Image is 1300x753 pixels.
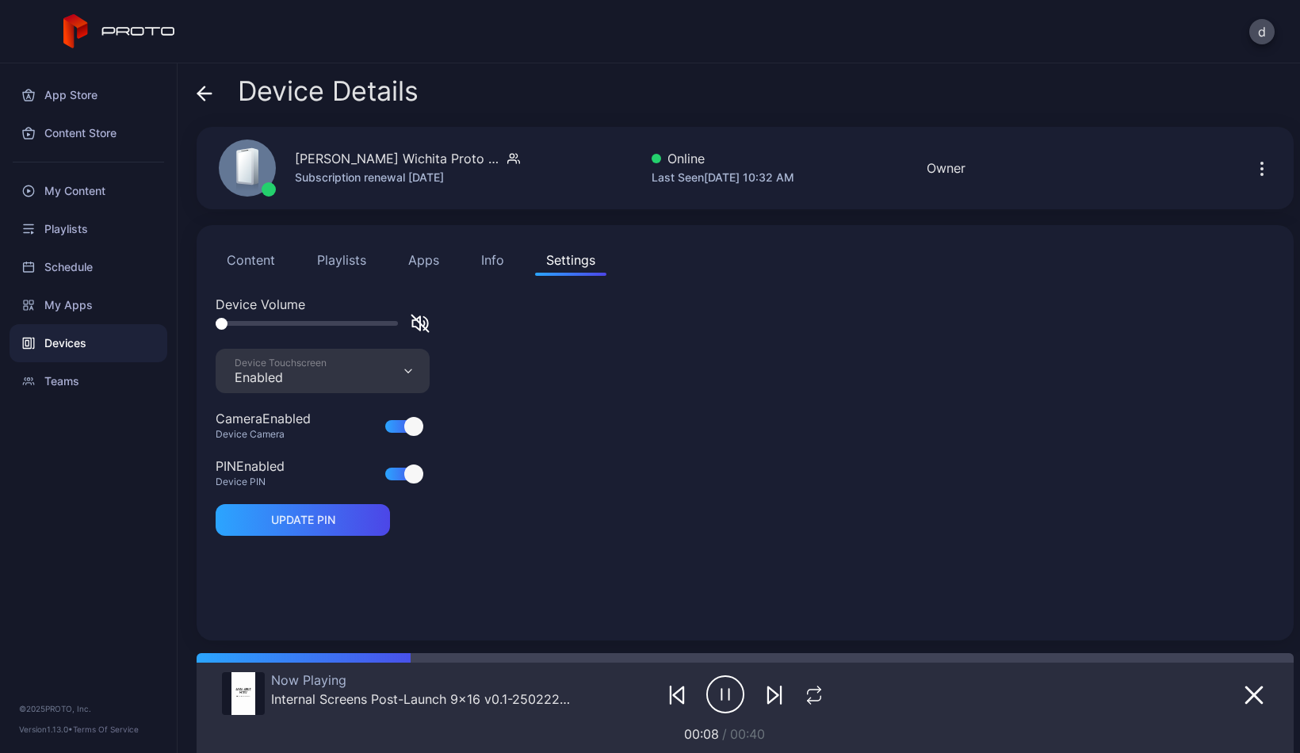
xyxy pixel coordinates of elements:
button: Device TouchscreenEnabled [216,349,430,393]
button: d [1249,19,1275,44]
div: Online [652,149,794,168]
div: [PERSON_NAME] Wichita Proto Luma [295,149,501,168]
a: Devices [10,324,167,362]
span: 00:08 [684,726,719,742]
div: Internal Screens Post-Launch 9x16 v0.1-250222.mp4 [271,691,571,707]
span: Device Details [238,76,419,106]
div: UPDATE PIN [271,514,335,526]
div: © 2025 PROTO, Inc. [19,702,158,715]
div: Device PIN [216,476,304,488]
span: 00:40 [730,726,765,742]
div: Enabled [235,369,327,385]
button: UPDATE PIN [216,504,390,536]
button: Playlists [306,244,377,276]
button: Info [470,244,515,276]
a: Playlists [10,210,167,248]
button: Content [216,244,286,276]
div: Now Playing [271,672,571,688]
span: Version 1.13.0 • [19,724,73,734]
a: Schedule [10,248,167,286]
a: Content Store [10,114,167,152]
div: Subscription renewal [DATE] [295,168,520,187]
div: Device Camera [216,428,330,441]
div: Last Seen [DATE] 10:32 AM [652,168,794,187]
a: App Store [10,76,167,114]
div: Camera Enabled [216,409,311,428]
div: Settings [546,250,595,269]
div: Info [481,250,504,269]
button: Settings [535,244,606,276]
a: My Apps [10,286,167,324]
div: Device Touchscreen [235,357,327,369]
div: PIN Enabled [216,457,285,476]
a: Teams [10,362,167,400]
div: Device Volume [216,295,1275,314]
a: Terms Of Service [73,724,139,734]
a: My Content [10,172,167,210]
button: Apps [397,244,450,276]
span: / [722,726,727,742]
div: Owner [927,159,965,178]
